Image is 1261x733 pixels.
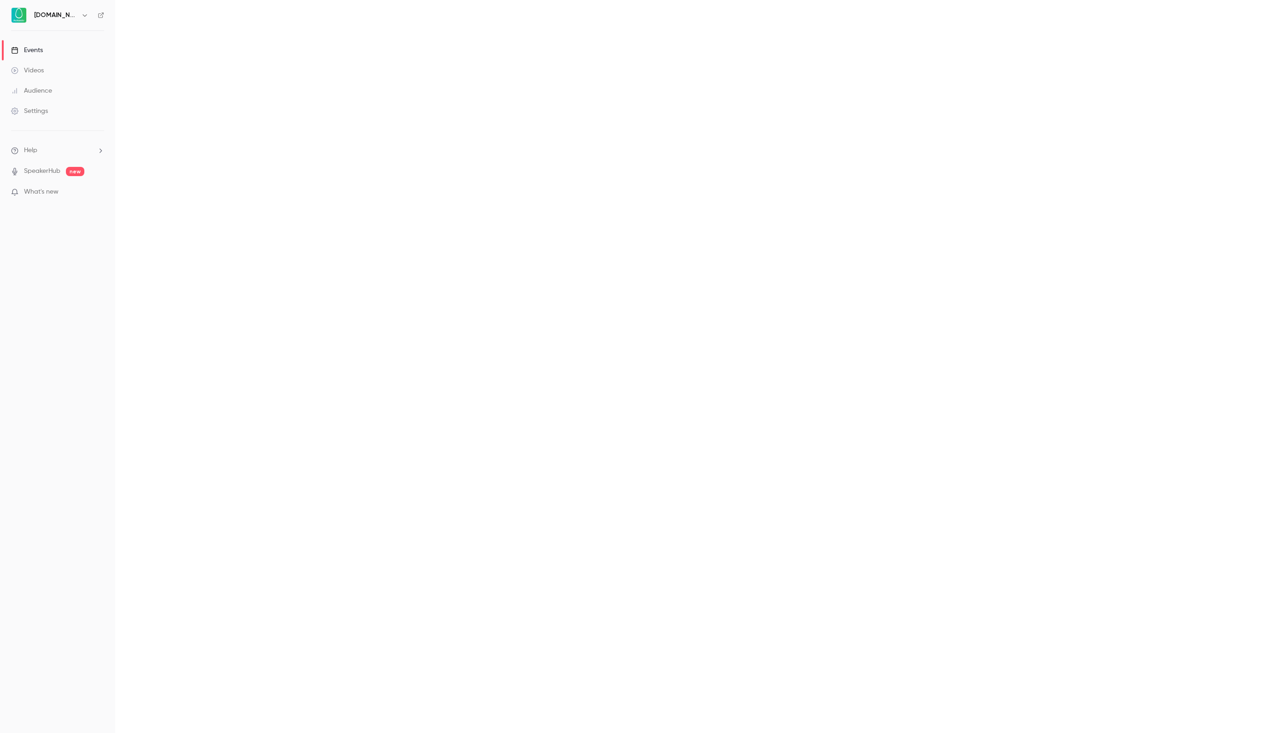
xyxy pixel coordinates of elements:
[11,146,104,155] li: help-dropdown-opener
[11,46,43,55] div: Events
[24,146,37,155] span: Help
[11,86,52,95] div: Audience
[11,66,44,75] div: Videos
[66,167,84,176] span: new
[24,166,60,176] a: SpeakerHub
[24,187,59,197] span: What's new
[34,11,77,20] h6: [DOMAIN_NAME]
[11,106,48,116] div: Settings
[12,8,26,23] img: Avokaado.io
